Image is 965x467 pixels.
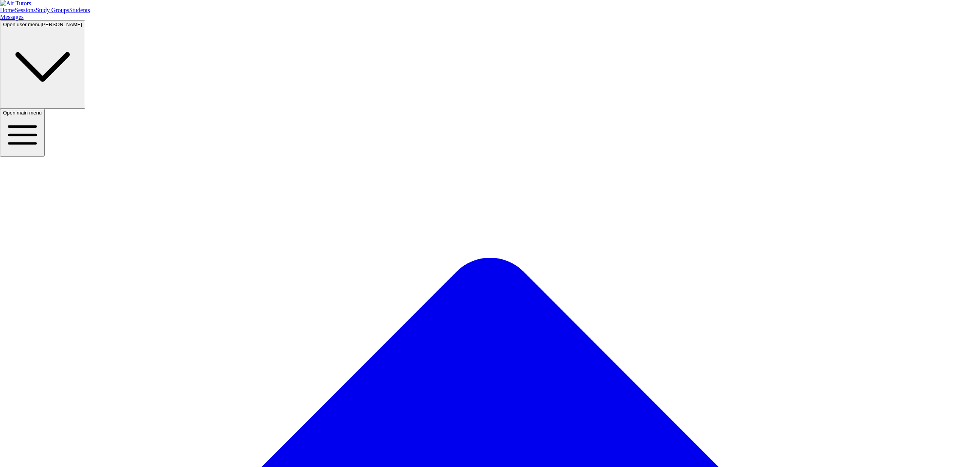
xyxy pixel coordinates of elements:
[15,7,36,13] a: Sessions
[36,7,69,13] a: Study Groups
[69,7,90,13] a: Students
[41,22,82,27] span: [PERSON_NAME]
[3,110,42,116] span: Open main menu
[3,22,41,27] span: Open user menu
